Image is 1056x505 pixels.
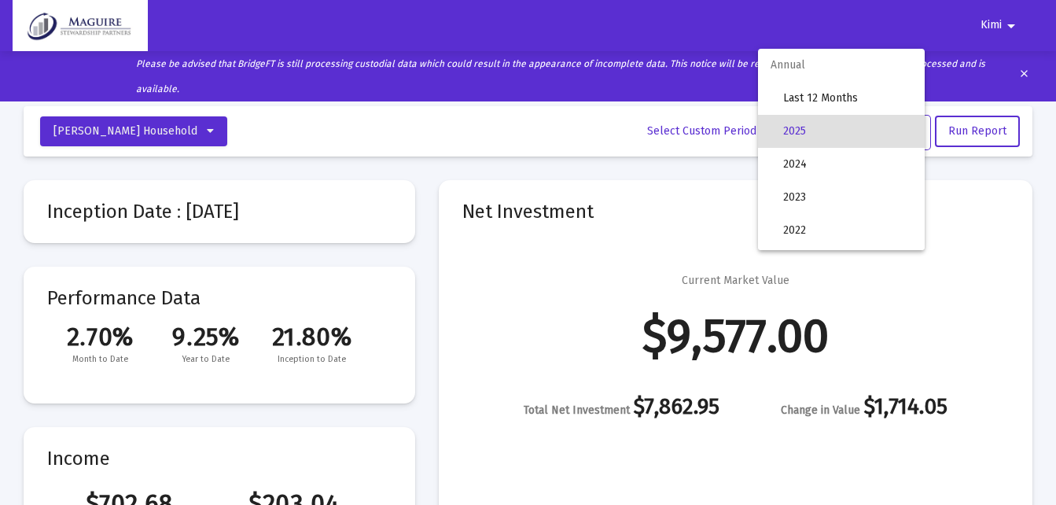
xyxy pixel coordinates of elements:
[783,148,912,181] span: 2024
[758,49,925,82] span: Annual
[783,181,912,214] span: 2023
[783,247,912,280] span: 2021
[783,115,912,148] span: 2025
[783,82,912,115] span: Last 12 Months
[783,214,912,247] span: 2022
